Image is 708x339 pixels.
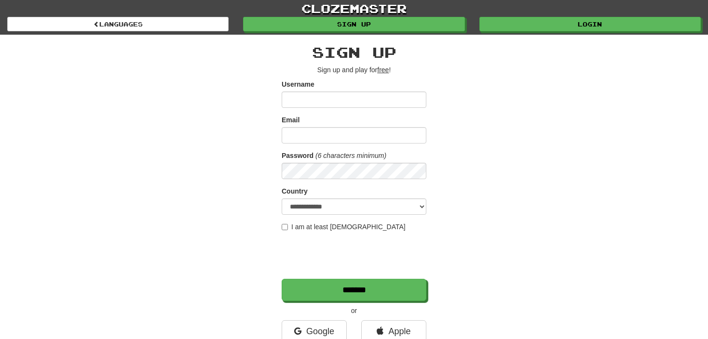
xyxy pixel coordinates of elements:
[282,186,308,196] label: Country
[282,65,426,75] p: Sign up and play for !
[282,306,426,315] p: or
[479,17,701,31] a: Login
[282,222,406,232] label: I am at least [DEMOGRAPHIC_DATA]
[243,17,464,31] a: Sign up
[282,236,428,274] iframe: reCAPTCHA
[282,224,288,230] input: I am at least [DEMOGRAPHIC_DATA]
[377,66,389,74] u: free
[282,79,314,89] label: Username
[282,44,426,60] h2: Sign up
[282,115,300,125] label: Email
[282,151,313,160] label: Password
[315,152,386,159] em: (6 characters minimum)
[7,17,229,31] a: Languages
